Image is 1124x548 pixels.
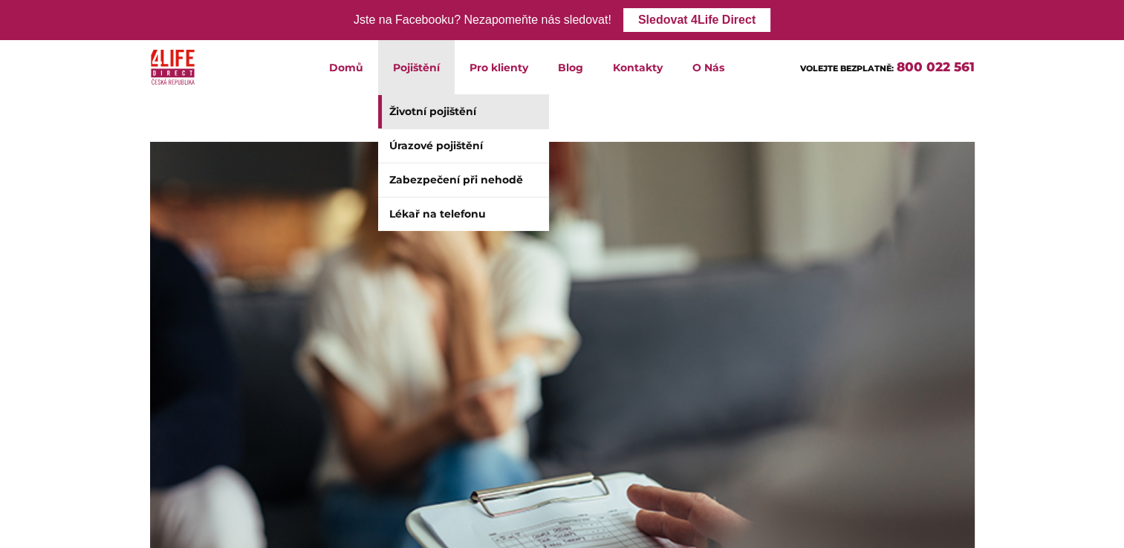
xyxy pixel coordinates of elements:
div: Jste na Facebooku? Nezapomeňte nás sledovat! [354,10,611,31]
a: Kontakty [598,40,678,94]
a: Sledovat 4Life Direct [623,8,770,32]
a: Zabezpečení při nehodě [378,163,549,197]
a: Blog [543,40,598,94]
a: Lékař na telefonu [378,198,549,231]
a: Životní pojištění [378,95,549,128]
img: 4Life Direct Česká republika logo [151,46,195,88]
a: Domů [314,40,378,94]
a: 800 022 561 [897,59,975,74]
a: Úrazové pojištění [378,129,549,163]
span: VOLEJTE BEZPLATNĚ: [800,63,894,74]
